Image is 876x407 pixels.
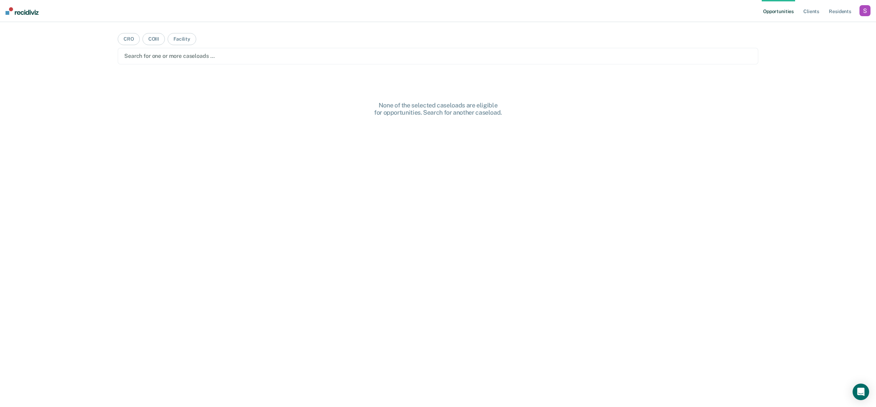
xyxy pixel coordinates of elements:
div: Open Intercom Messenger [853,384,869,400]
button: Facility [168,33,196,45]
button: COIII [143,33,165,45]
img: Recidiviz [6,7,39,15]
div: None of the selected caseloads are eligible for opportunities. Search for another caseload. [328,102,548,116]
button: CRO [118,33,140,45]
